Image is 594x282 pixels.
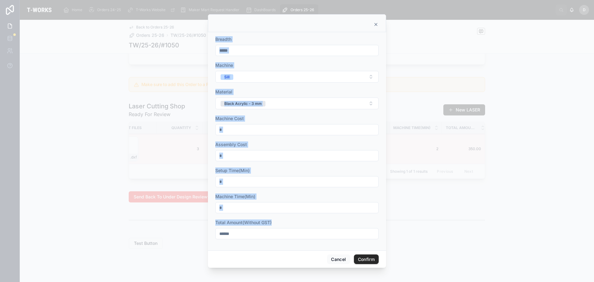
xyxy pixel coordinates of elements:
span: Setup Time(Min) [215,168,250,173]
span: Machine Time(Min) [215,194,255,199]
button: Confirm [354,254,379,264]
button: Select Button [215,98,379,109]
span: Breadth [215,37,231,42]
button: Select Button [215,71,379,83]
span: Total Amount(Without GST) [215,220,272,225]
button: Cancel [327,254,350,264]
span: Assembly Cost [215,142,247,147]
div: Black Acrylic - 3 mm [224,101,262,106]
span: Material [215,89,232,94]
span: Machine [215,63,233,68]
div: Sill [224,74,230,80]
span: Machine Cost [215,116,244,121]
